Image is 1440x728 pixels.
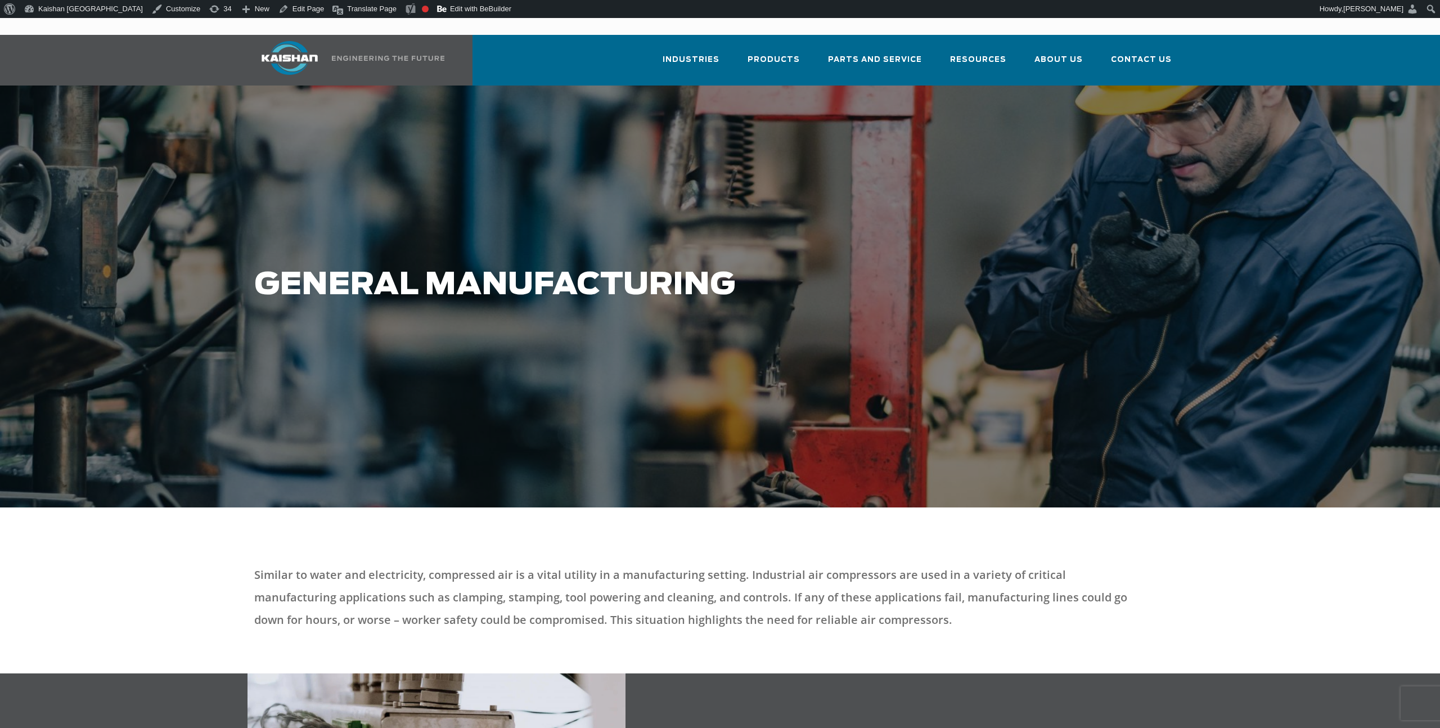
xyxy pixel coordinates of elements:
img: Engineering the future [332,56,444,61]
a: Products [748,45,800,83]
a: Parts and Service [828,45,922,83]
a: Kaishan USA [247,35,447,86]
span: [PERSON_NAME] [1343,5,1403,13]
span: Contact Us [1111,53,1172,66]
a: Contact Us [1111,45,1172,83]
span: About Us [1034,53,1083,66]
p: Similar to water and electricity, compressed air is a vital utility in a manufacturing setting. I... [254,564,1147,631]
span: Parts and Service [828,53,922,66]
a: Resources [950,45,1006,83]
a: About Us [1034,45,1083,83]
a: Industries [663,45,719,83]
img: kaishan logo [247,41,332,75]
span: Products [748,53,800,66]
span: Resources [950,53,1006,66]
h1: GENERAL MANUFACTURING [254,268,1028,303]
div: Focus keyphrase not set [422,6,429,12]
span: Industries [663,53,719,66]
